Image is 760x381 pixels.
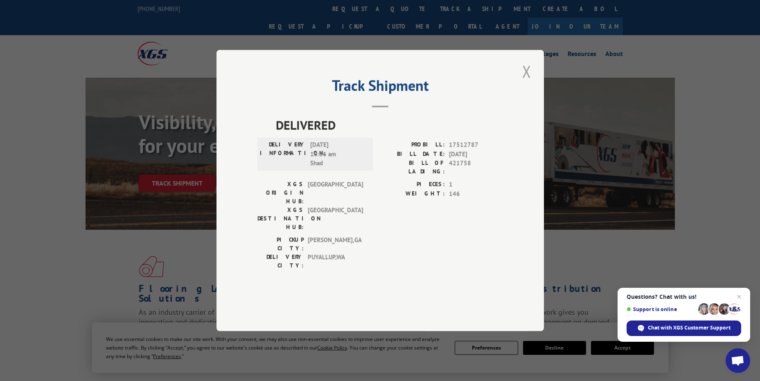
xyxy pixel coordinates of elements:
[380,180,445,189] label: PIECES:
[726,348,750,373] a: Open chat
[449,140,503,150] span: 17512787
[257,235,304,253] label: PICKUP CITY:
[308,235,363,253] span: [PERSON_NAME] , GA
[380,189,445,199] label: WEIGHT:
[257,253,304,270] label: DELIVERY CITY:
[257,80,503,95] h2: Track Shipment
[648,324,731,332] span: Chat with XGS Customer Support
[308,206,363,231] span: [GEOGRAPHIC_DATA]
[627,306,695,312] span: Support is online
[449,159,503,176] span: 421758
[260,140,306,168] label: DELIVERY INFORMATION:
[380,159,445,176] label: BILL OF LADING:
[380,140,445,150] label: PROBILL:
[520,60,534,83] button: Close modal
[449,189,503,199] span: 146
[257,206,304,231] label: XGS DESTINATION HUB:
[380,150,445,159] label: BILL DATE:
[449,150,503,159] span: [DATE]
[310,140,365,168] span: [DATE] 10:56 am Shad
[257,180,304,206] label: XGS ORIGIN HUB:
[449,180,503,189] span: 1
[308,253,363,270] span: PUYALLUP , WA
[627,294,741,300] span: Questions? Chat with us!
[276,116,503,134] span: DELIVERED
[308,180,363,206] span: [GEOGRAPHIC_DATA]
[627,320,741,336] span: Chat with XGS Customer Support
